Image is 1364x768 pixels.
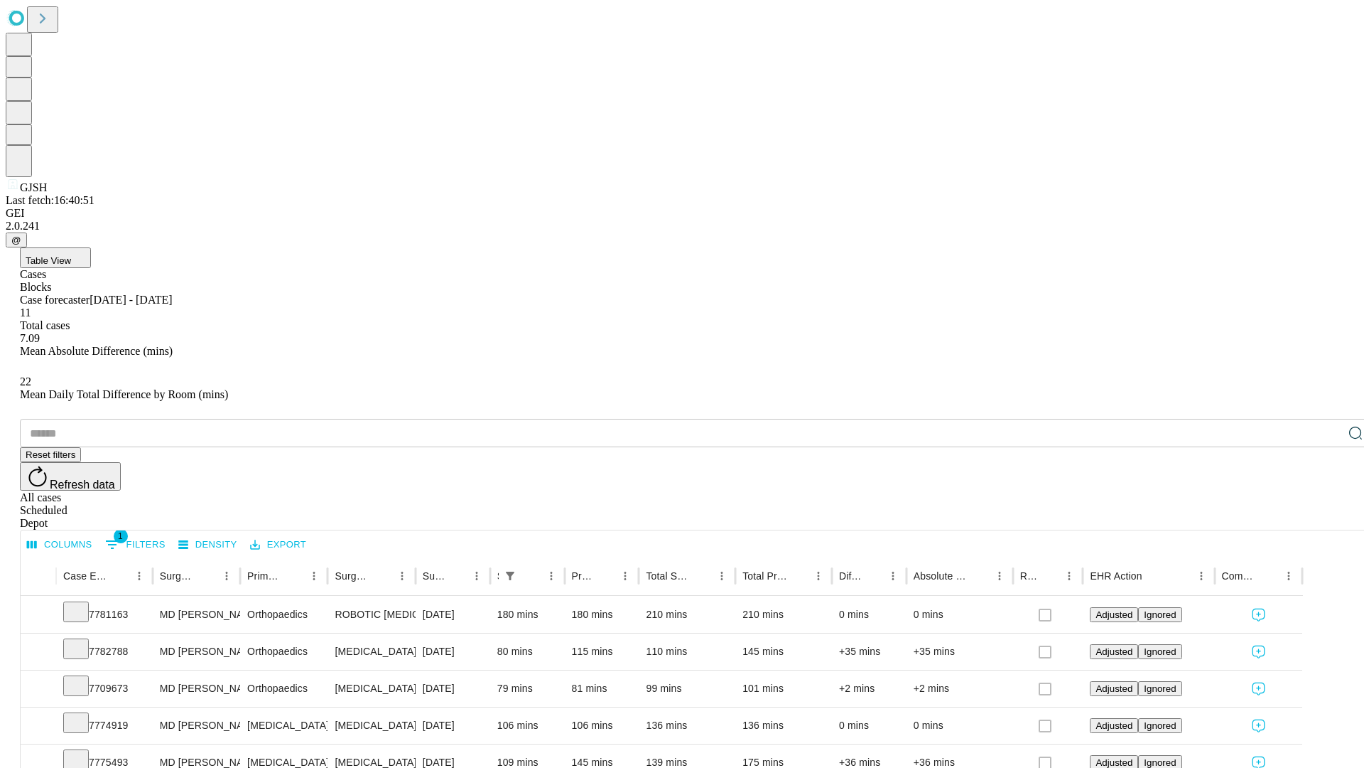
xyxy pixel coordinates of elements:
[808,566,828,586] button: Menu
[90,294,172,306] span: [DATE] - [DATE]
[1039,566,1059,586] button: Sort
[20,294,90,306] span: Case forecaster
[423,634,483,670] div: [DATE]
[423,570,445,582] div: Surgery Date
[20,306,31,319] span: 11
[109,566,129,586] button: Sort
[521,566,541,586] button: Sort
[1095,609,1132,620] span: Adjusted
[28,714,49,739] button: Expand
[1095,757,1132,768] span: Adjusted
[839,671,899,707] div: +2 mins
[160,597,233,633] div: MD [PERSON_NAME] [PERSON_NAME] Md
[335,634,408,670] div: [MEDICAL_DATA] [MEDICAL_DATA]
[20,247,91,268] button: Table View
[1222,570,1257,582] div: Comments
[914,671,1006,707] div: +2 mins
[572,671,632,707] div: 81 mins
[1059,566,1079,586] button: Menu
[392,566,412,586] button: Menu
[839,634,899,670] div: +35 mins
[572,634,632,670] div: 115 mins
[497,570,499,582] div: Scheduled In Room Duration
[63,634,146,670] div: 7782788
[50,479,115,491] span: Refresh data
[646,708,728,744] div: 136 mins
[247,597,320,633] div: Orthopaedics
[742,671,825,707] div: 101 mins
[20,388,228,400] span: Mean Daily Total Difference by Room (mins)
[789,566,808,586] button: Sort
[497,671,558,707] div: 79 mins
[160,671,233,707] div: MD [PERSON_NAME] [PERSON_NAME] Md
[20,332,40,344] span: 7.09
[63,570,108,582] div: Case Epic Id
[615,566,635,586] button: Menu
[284,566,304,586] button: Sort
[646,570,691,582] div: Total Scheduled Duration
[883,566,903,586] button: Menu
[23,534,96,556] button: Select columns
[26,449,75,460] span: Reset filters
[572,597,632,633] div: 180 mins
[1090,718,1138,733] button: Adjusted
[1095,646,1132,657] span: Adjusted
[447,566,467,586] button: Sort
[129,566,149,586] button: Menu
[742,570,787,582] div: Total Predicted Duration
[11,235,21,245] span: @
[335,671,408,707] div: [MEDICAL_DATA] WITH [MEDICAL_DATA] REPAIR
[1279,566,1299,586] button: Menu
[863,566,883,586] button: Sort
[1144,566,1164,586] button: Sort
[1144,757,1176,768] span: Ignored
[1138,681,1181,696] button: Ignored
[114,529,128,543] span: 1
[742,597,825,633] div: 210 mins
[247,671,320,707] div: Orthopaedics
[304,566,324,586] button: Menu
[1144,609,1176,620] span: Ignored
[1191,566,1211,586] button: Menu
[423,671,483,707] div: [DATE]
[500,566,520,586] button: Show filters
[742,634,825,670] div: 145 mins
[839,570,862,582] div: Difference
[541,566,561,586] button: Menu
[247,634,320,670] div: Orthopaedics
[1090,681,1138,696] button: Adjusted
[247,534,310,556] button: Export
[1138,718,1181,733] button: Ignored
[646,634,728,670] div: 110 mins
[646,597,728,633] div: 210 mins
[217,566,237,586] button: Menu
[160,708,233,744] div: MD [PERSON_NAME] E Md
[28,677,49,702] button: Expand
[6,220,1358,233] div: 2.0.241
[6,233,27,247] button: @
[1144,683,1176,694] span: Ignored
[497,634,558,670] div: 80 mins
[26,255,71,266] span: Table View
[572,708,632,744] div: 106 mins
[970,566,990,586] button: Sort
[175,534,241,556] button: Density
[20,462,121,491] button: Refresh data
[839,597,899,633] div: 0 mins
[20,181,47,193] span: GJSH
[20,375,31,388] span: 22
[1090,570,1142,582] div: EHR Action
[500,566,520,586] div: 1 active filter
[1090,607,1138,622] button: Adjusted
[20,345,173,357] span: Mean Absolute Difference (mins)
[467,566,487,586] button: Menu
[712,566,732,586] button: Menu
[914,634,1006,670] div: +35 mins
[160,570,195,582] div: Surgeon Name
[1095,683,1132,694] span: Adjusted
[914,570,968,582] div: Absolute Difference
[63,708,146,744] div: 7774919
[1138,607,1181,622] button: Ignored
[247,570,283,582] div: Primary Service
[1095,720,1132,731] span: Adjusted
